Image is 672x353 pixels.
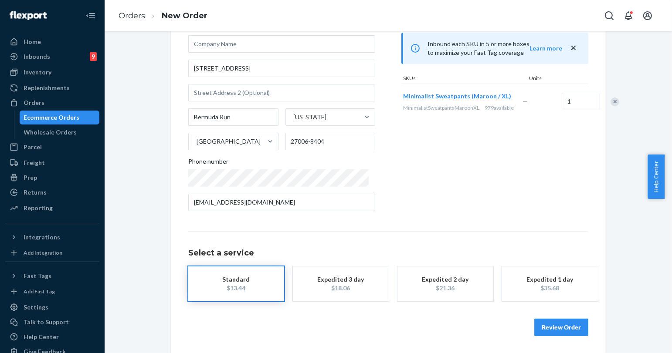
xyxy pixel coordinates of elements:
button: Expedited 1 day$35.68 [502,266,598,301]
div: Settings [24,303,48,312]
h1: Select a service [188,249,588,258]
button: Fast Tags [5,269,99,283]
a: Inventory [5,65,99,79]
a: Replenishments [5,81,99,95]
a: Add Integration [5,248,99,258]
button: Review Order [534,319,588,336]
button: Expedited 3 day$18.06 [293,266,389,301]
input: Street Address 2 (Optional) [188,84,375,101]
div: Returns [24,188,47,197]
input: [US_STATE] [293,113,294,121]
a: Freight [5,156,99,170]
a: Returns [5,185,99,199]
button: Learn more [529,44,562,53]
input: Quantity [562,93,600,110]
div: Ecommerce Orders [24,113,80,122]
div: Parcel [24,143,42,151]
button: Minimalist Sweatpants (Maroon / XL) [403,92,511,101]
a: Parcel [5,140,99,154]
div: Home [24,37,41,46]
button: Help Center [648,155,665,199]
button: Standard$13.44 [188,266,284,301]
div: Wholesale Orders [24,128,77,137]
span: Phone number [188,157,228,169]
div: Help Center [24,333,59,341]
div: $35.68 [515,284,585,292]
a: Orders [119,11,145,20]
button: Open account menu [639,7,656,24]
a: Settings [5,300,99,314]
div: Replenishments [24,84,70,92]
div: [GEOGRAPHIC_DATA] [197,137,261,146]
input: Street Address [188,60,375,77]
a: Help Center [5,330,99,344]
a: Orders [5,96,99,110]
div: Freight [24,158,45,167]
button: Integrations [5,230,99,244]
div: Fast Tags [24,272,51,280]
a: Talk to Support [5,315,99,329]
div: 9 [90,52,97,61]
div: Add Fast Tag [24,288,55,295]
a: Inbounds9 [5,50,99,64]
input: ZIP Code [285,133,376,150]
div: $13.44 [201,284,271,292]
a: Prep [5,171,99,185]
input: City [188,108,278,126]
input: Email (Only Required for International) [188,194,375,211]
div: Expedited 3 day [306,275,376,284]
a: Home [5,35,99,49]
div: Add Integration [24,249,62,256]
a: Ecommerce Orders [20,111,100,124]
div: Reporting [24,204,53,212]
button: Open notifications [620,7,637,24]
input: Company Name [188,35,375,53]
button: Close Navigation [82,7,99,24]
a: Wholesale Orders [20,125,100,139]
div: Orders [24,98,44,107]
div: SKUs [401,74,527,84]
span: — [523,97,528,105]
div: Expedited 2 day [411,275,480,284]
a: New Order [162,11,207,20]
div: $18.06 [306,284,376,292]
div: Integrations [24,233,60,242]
img: Flexport logo [10,11,47,20]
div: Talk to Support [24,318,69,326]
div: Units [527,74,567,84]
div: Inventory [24,68,51,77]
a: Add Fast Tag [5,286,99,297]
a: Reporting [5,201,99,215]
button: Open Search Box [601,7,618,24]
div: Inbounds [24,52,50,61]
button: close [569,44,578,53]
div: Standard [201,275,271,284]
div: $21.36 [411,284,480,292]
div: Inbound each SKU in 5 or more boxes to maximize your Fast Tag coverage [401,33,588,64]
div: Prep [24,173,37,182]
div: [US_STATE] [294,113,327,121]
span: 979 available [485,104,514,111]
div: Expedited 1 day [515,275,585,284]
span: MinimalistSweatpantsMaroonXL [403,104,479,111]
button: Expedited 2 day$21.36 [397,266,493,301]
span: Minimalist Sweatpants (Maroon / XL) [403,92,511,100]
div: Remove Item [611,97,619,106]
ol: breadcrumbs [112,3,214,29]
